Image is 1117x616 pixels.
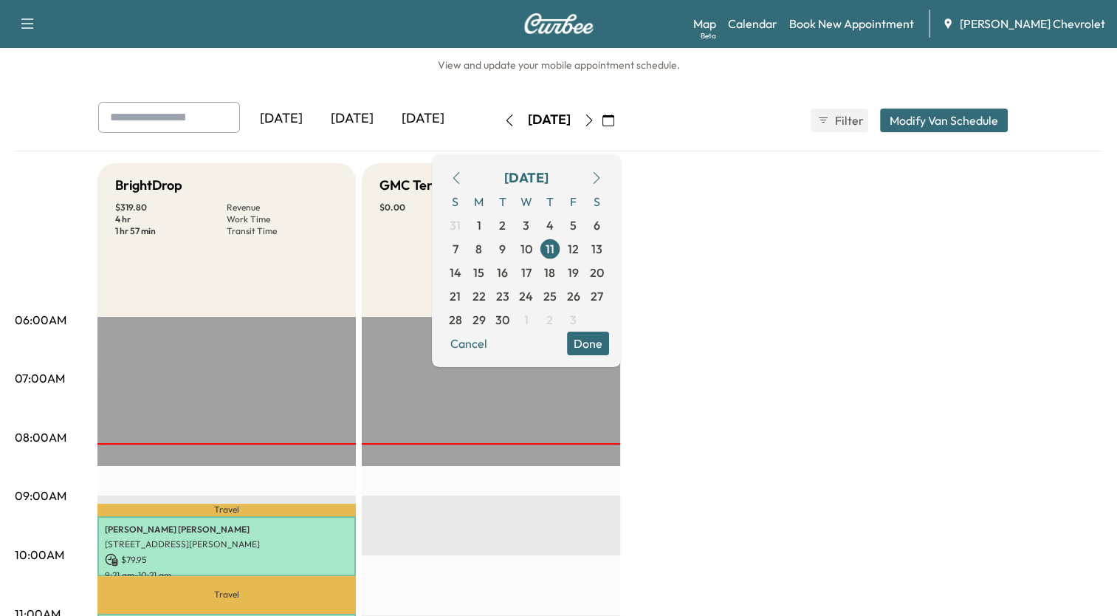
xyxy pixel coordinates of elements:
[811,109,868,132] button: Filter
[568,240,579,258] span: 12
[835,112,862,129] span: Filter
[115,175,182,196] h5: BrightDrop
[567,287,580,305] span: 26
[524,311,529,329] span: 1
[546,240,554,258] span: 11
[115,225,227,237] p: 1 hr 57 min
[105,524,348,535] p: [PERSON_NAME] [PERSON_NAME]
[477,216,481,234] span: 1
[594,216,600,234] span: 6
[523,13,594,34] img: Curbee Logo
[528,111,571,129] div: [DATE]
[523,216,529,234] span: 3
[15,58,1102,72] h6: View and update your mobile appointment schedule.
[499,240,506,258] span: 9
[475,240,482,258] span: 8
[544,264,555,281] span: 18
[15,311,66,329] p: 06:00AM
[379,202,491,213] p: $ 0.00
[97,576,356,614] p: Travel
[880,109,1008,132] button: Modify Van Schedule
[105,569,348,581] p: 9:21 am - 10:21 am
[591,287,603,305] span: 27
[227,202,338,213] p: Revenue
[519,287,533,305] span: 24
[491,190,515,213] span: T
[570,311,577,329] span: 3
[538,190,562,213] span: T
[701,30,716,41] div: Beta
[227,213,338,225] p: Work Time
[590,264,604,281] span: 20
[568,264,579,281] span: 19
[317,102,388,136] div: [DATE]
[227,225,338,237] p: Transit Time
[499,216,506,234] span: 2
[693,15,716,32] a: MapBeta
[15,487,66,504] p: 09:00AM
[496,287,509,305] span: 23
[495,311,509,329] span: 30
[570,216,577,234] span: 5
[444,190,467,213] span: S
[115,202,227,213] p: $ 319.80
[591,240,602,258] span: 13
[450,287,461,305] span: 21
[467,190,491,213] span: M
[388,102,458,136] div: [DATE]
[728,15,777,32] a: Calendar
[449,311,462,329] span: 28
[521,264,532,281] span: 17
[789,15,914,32] a: Book New Appointment
[543,287,557,305] span: 25
[546,216,554,234] span: 4
[105,538,348,550] p: [STREET_ADDRESS][PERSON_NAME]
[546,311,553,329] span: 2
[960,15,1105,32] span: [PERSON_NAME] Chevrolet
[97,504,356,516] p: Travel
[15,369,65,387] p: 07:00AM
[379,175,456,196] h5: GMC Terrain
[585,190,609,213] span: S
[567,332,609,355] button: Done
[515,190,538,213] span: W
[444,332,494,355] button: Cancel
[450,264,461,281] span: 14
[453,240,458,258] span: 7
[105,553,348,567] p: $ 79.95
[562,190,585,213] span: F
[504,168,549,188] div: [DATE]
[497,264,508,281] span: 16
[450,216,461,234] span: 31
[15,546,64,564] p: 10:00AM
[115,213,227,225] p: 4 hr
[473,264,484,281] span: 15
[15,428,66,446] p: 08:00AM
[472,311,486,329] span: 29
[246,102,317,136] div: [DATE]
[472,287,486,305] span: 22
[520,240,532,258] span: 10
